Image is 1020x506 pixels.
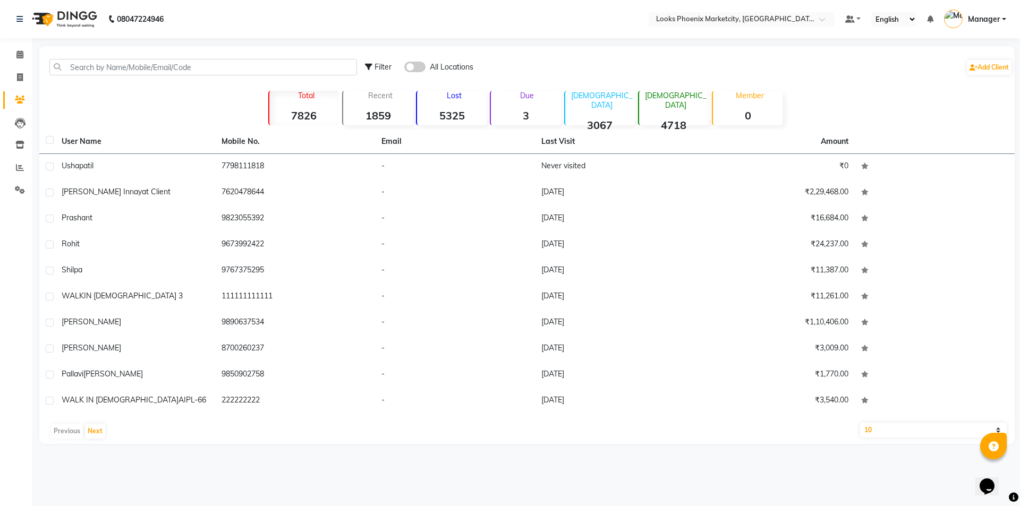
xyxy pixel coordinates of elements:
td: [DATE] [535,336,695,362]
span: All Locations [430,62,473,73]
td: [DATE] [535,232,695,258]
td: - [375,154,535,180]
td: 9823055392 [215,206,375,232]
td: 222222222 [215,388,375,414]
td: ₹11,387.00 [695,258,855,284]
p: [DEMOGRAPHIC_DATA] [643,91,709,110]
td: ₹2,29,468.00 [695,180,855,206]
td: [DATE] [535,310,695,336]
td: - [375,206,535,232]
td: ₹11,261.00 [695,284,855,310]
span: patil [79,161,93,170]
td: 7798111818 [215,154,375,180]
td: 111111111111 [215,284,375,310]
td: [DATE] [535,258,695,284]
td: ₹3,540.00 [695,388,855,414]
td: ₹3,009.00 [695,336,855,362]
input: Search by Name/Mobile/Email/Code [49,59,357,75]
th: User Name [55,130,215,154]
th: Last Visit [535,130,695,154]
th: Mobile No. [215,130,375,154]
p: Lost [421,91,487,100]
td: 8700260237 [215,336,375,362]
td: - [375,284,535,310]
strong: 0 [713,109,783,122]
span: AIPL-66 [178,395,206,405]
td: 9673992422 [215,232,375,258]
strong: 3 [491,109,560,122]
th: Email [375,130,535,154]
td: ₹0 [695,154,855,180]
td: [DATE] [535,388,695,414]
span: shilpa [62,265,82,275]
b: 08047224946 [117,4,164,34]
strong: 1859 [343,109,413,122]
td: [DATE] [535,284,695,310]
p: Member [717,91,783,100]
span: WALK [62,291,84,301]
td: - [375,336,535,362]
span: IN [DEMOGRAPHIC_DATA] 3 [84,291,183,301]
span: rohit [62,239,80,248]
td: Never visited [535,154,695,180]
button: Next [85,424,105,439]
span: Manager [968,14,1000,25]
img: logo [27,4,100,34]
td: [DATE] [535,180,695,206]
td: ₹24,237.00 [695,232,855,258]
p: [DEMOGRAPHIC_DATA] [569,91,635,110]
td: ₹1,10,406.00 [695,310,855,336]
td: [DATE] [535,362,695,388]
td: 7620478644 [215,180,375,206]
span: [PERSON_NAME] [62,317,121,327]
p: Recent [347,91,413,100]
span: [PERSON_NAME] [62,343,121,353]
strong: 7826 [269,109,339,122]
th: Amount [814,130,855,153]
td: - [375,180,535,206]
span: Filter [375,62,392,72]
td: 9890637534 [215,310,375,336]
td: 9767375295 [215,258,375,284]
iframe: chat widget [975,464,1009,495]
img: Manager [944,10,963,28]
td: ₹16,684.00 [695,206,855,232]
strong: 3067 [565,118,635,132]
td: - [375,388,535,414]
td: [DATE] [535,206,695,232]
p: Due [493,91,560,100]
td: - [375,362,535,388]
td: - [375,258,535,284]
span: [PERSON_NAME] [83,369,143,379]
strong: 5325 [417,109,487,122]
p: Total [274,91,339,100]
td: ₹1,770.00 [695,362,855,388]
td: 9850902758 [215,362,375,388]
span: WALK IN [DEMOGRAPHIC_DATA] [62,395,178,405]
span: [PERSON_NAME] innayat client [62,187,171,196]
td: - [375,310,535,336]
a: Add Client [967,60,1011,75]
span: usha [62,161,79,170]
td: - [375,232,535,258]
span: Pallavi [62,369,83,379]
span: Prashant [62,213,92,222]
strong: 4718 [639,118,709,132]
